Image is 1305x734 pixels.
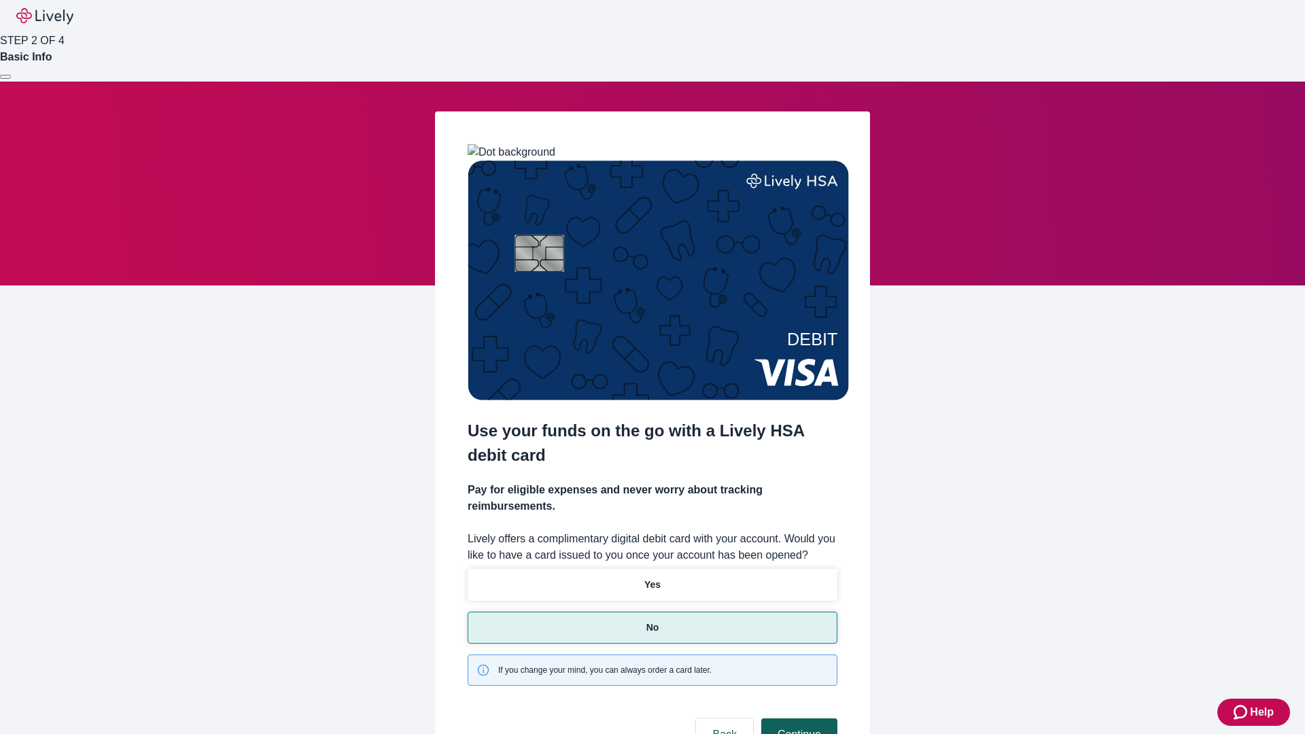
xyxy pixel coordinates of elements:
span: Help [1250,704,1274,720]
button: No [468,612,837,644]
img: Dot background [468,144,555,160]
svg: Zendesk support icon [1234,704,1250,720]
span: If you change your mind, you can always order a card later. [498,664,712,676]
p: No [646,621,659,635]
h4: Pay for eligible expenses and never worry about tracking reimbursements. [468,482,837,514]
label: Lively offers a complimentary digital debit card with your account. Would you like to have a card... [468,531,837,563]
p: Yes [644,578,661,592]
img: Lively [16,8,73,24]
button: Zendesk support iconHelp [1217,699,1290,726]
h2: Use your funds on the go with a Lively HSA debit card [468,419,837,468]
img: Debit card [468,160,849,400]
button: Yes [468,569,837,601]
